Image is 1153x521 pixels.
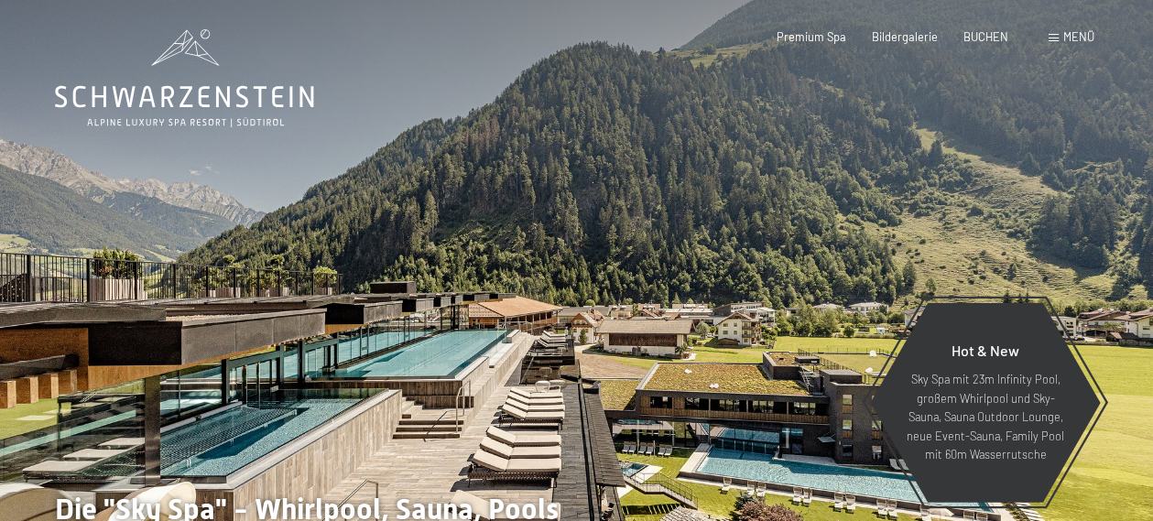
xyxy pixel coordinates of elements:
a: Bildergalerie [872,29,938,44]
a: Premium Spa [777,29,846,44]
span: Menü [1063,29,1094,44]
p: Sky Spa mit 23m Infinity Pool, großem Whirlpool und Sky-Sauna, Sauna Outdoor Lounge, neue Event-S... [906,370,1065,463]
a: BUCHEN [963,29,1008,44]
a: Hot & New Sky Spa mit 23m Infinity Pool, großem Whirlpool und Sky-Sauna, Sauna Outdoor Lounge, ne... [869,302,1102,504]
span: Hot & New [952,342,1019,359]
